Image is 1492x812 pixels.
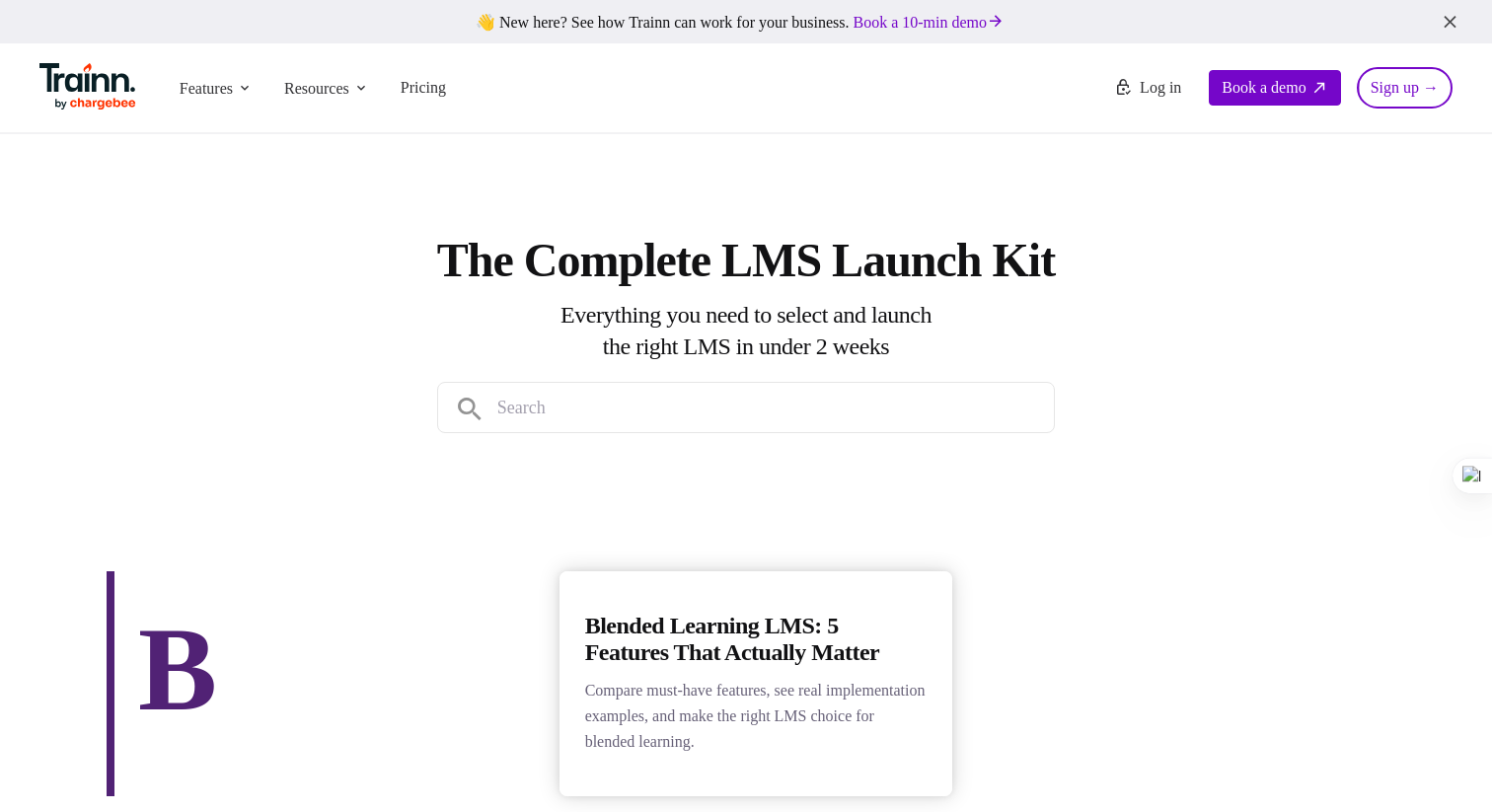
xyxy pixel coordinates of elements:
input: Search [485,383,1054,432]
h3: Blended Learning LMS: 5 Features That Actually Matter [585,613,928,666]
p: Compare must-have features, see real implementation examples, and make the right LMS choice for b... [585,678,928,755]
span: Resources [284,78,349,100]
a: Book a 10-min demo [850,10,1009,35]
img: Trainn Logo [39,63,136,111]
h1: The Complete LMS Launch Kit [437,233,1055,287]
a: Sign up → [1357,67,1453,109]
a: Book a demo [1209,70,1340,106]
span: Book a demo [1222,79,1305,97]
span: Features [180,78,233,100]
div: B [107,571,520,796]
div: 👋 New here? See how Trainn can work for your business. [12,12,1480,32]
h3: Everything you need to select and launch the right LMS in under 2 weeks [437,299,1055,362]
a: Log in [1102,70,1193,106]
a: Blended Learning LMS: 5 Features That Actually Matter Compare must-have features, see real implem... [559,571,953,796]
iframe: Chat Widget [1393,717,1492,812]
a: Pricing [401,79,446,96]
span: Log in [1140,79,1181,97]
